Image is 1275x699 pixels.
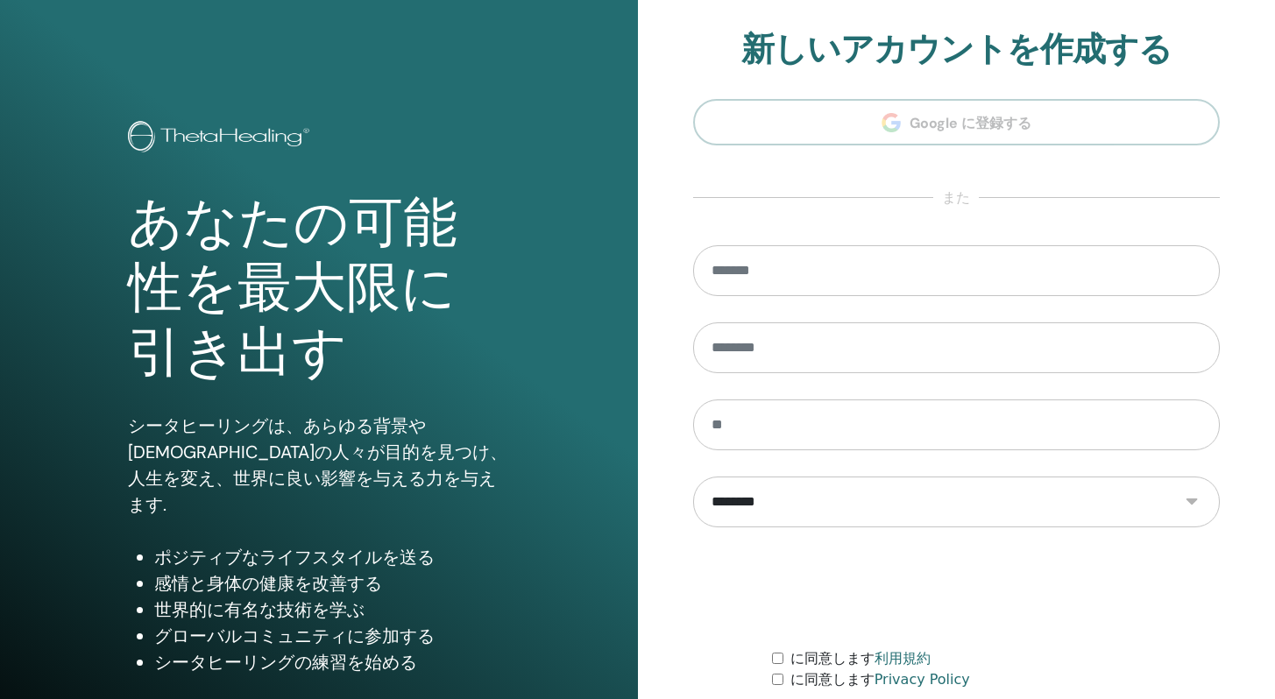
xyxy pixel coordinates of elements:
p: シータヒーリングは、あらゆる背景や[DEMOGRAPHIC_DATA]の人々が目的を見つけ、人生を変え、世界に良い影響を与える力を与えます. [128,413,509,518]
a: 利用規約 [875,650,931,667]
a: Privacy Policy [875,671,970,688]
span: また [933,187,979,208]
label: に同意します [790,669,970,690]
iframe: reCAPTCHA [823,554,1089,622]
li: シータヒーリングの練習を始める [154,649,509,675]
h2: 新しいアカウントを作成する [693,30,1221,70]
li: 世界的に有名な技術を学ぶ [154,597,509,623]
li: グローバルコミュニティに参加する [154,623,509,649]
h1: あなたの可能性を最大限に引き出す [128,191,509,386]
li: ポジティブなライフスタイルを送る [154,544,509,570]
label: に同意します [790,648,931,669]
li: 感情と身体の健康を改善する [154,570,509,597]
